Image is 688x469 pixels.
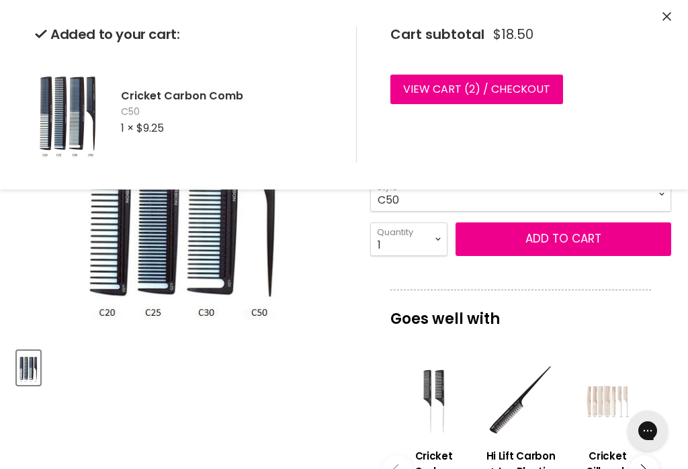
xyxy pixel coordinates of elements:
span: C50 [121,105,335,119]
span: Cart subtotal [390,25,484,44]
span: 2 [469,81,475,97]
span: $9.25 [136,120,164,136]
iframe: Gorgias live chat messenger [621,406,675,456]
p: Goes well with [390,290,651,334]
img: Cricket Carbon Comb [18,352,39,384]
button: Close [662,10,671,24]
span: $18.50 [493,27,533,42]
button: Add to cart [456,222,671,256]
a: View cart (2) / Checkout [390,75,563,104]
h2: Cricket Carbon Comb [121,89,335,103]
h2: Added to your cart: [35,27,335,42]
select: Quantity [370,222,447,256]
div: Product thumbnails [15,347,356,385]
button: Cricket Carbon Comb [17,351,40,385]
img: Cricket Carbon Comb [35,61,102,163]
span: 1 × [121,120,134,136]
